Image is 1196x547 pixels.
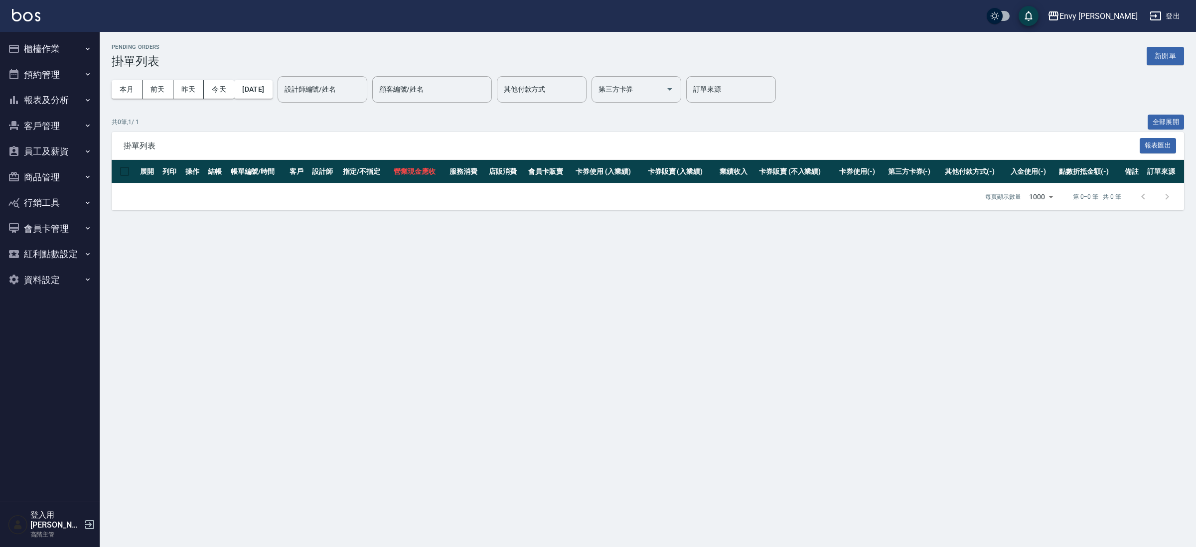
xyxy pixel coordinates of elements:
button: 行銷工具 [4,190,96,216]
div: Envy [PERSON_NAME] [1059,10,1138,22]
p: 共 0 筆, 1 / 1 [112,118,139,127]
a: 報表匯出 [1140,140,1177,150]
th: 其他付款方式(-) [942,160,1008,183]
h5: 登入用[PERSON_NAME] [30,510,81,530]
h2: Pending Orders [112,44,160,50]
th: 帳單編號/時間 [228,160,287,183]
button: [DATE] [234,80,272,99]
th: 入金使用(-) [1008,160,1057,183]
th: 設計師 [309,160,340,183]
th: 卡券販賣 (不入業績) [756,160,837,183]
th: 訂單來源 [1145,160,1184,183]
button: Open [662,81,678,97]
th: 點數折抵金額(-) [1056,160,1122,183]
img: Logo [12,9,40,21]
th: 客戶 [287,160,309,183]
p: 每頁顯示數量 [985,192,1021,201]
th: 會員卡販賣 [526,160,574,183]
h3: 掛單列表 [112,54,160,68]
th: 店販消費 [486,160,526,183]
a: 新開單 [1147,51,1184,60]
button: 前天 [143,80,173,99]
button: 資料設定 [4,267,96,293]
button: 報表及分析 [4,87,96,113]
button: save [1019,6,1039,26]
th: 卡券使用(-) [837,160,886,183]
th: 備註 [1122,160,1145,183]
img: Person [8,515,28,535]
th: 服務消費 [447,160,486,183]
button: 全部展開 [1148,115,1185,130]
th: 操作 [183,160,205,183]
button: 新開單 [1147,47,1184,65]
button: 登出 [1146,7,1184,25]
th: 第三方卡券(-) [886,160,943,183]
th: 展開 [138,160,160,183]
button: 客戶管理 [4,113,96,139]
button: Envy [PERSON_NAME] [1044,6,1142,26]
p: 第 0–0 筆 共 0 筆 [1073,192,1121,201]
button: 預約管理 [4,62,96,88]
th: 列印 [160,160,182,183]
button: 紅利點數設定 [4,241,96,267]
div: 1000 [1025,183,1057,210]
button: 員工及薪資 [4,138,96,164]
th: 結帳 [205,160,228,183]
th: 卡券使用 (入業績) [573,160,645,183]
button: 櫃檯作業 [4,36,96,62]
th: 營業現金應收 [391,160,447,183]
span: 掛單列表 [124,141,1140,151]
button: 會員卡管理 [4,216,96,242]
button: 商品管理 [4,164,96,190]
th: 業績收入 [717,160,756,183]
th: 卡券販賣 (入業績) [645,160,717,183]
button: 本月 [112,80,143,99]
button: 昨天 [173,80,204,99]
button: 報表匯出 [1140,138,1177,153]
p: 高階主管 [30,530,81,539]
th: 指定/不指定 [340,160,391,183]
button: 今天 [204,80,234,99]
